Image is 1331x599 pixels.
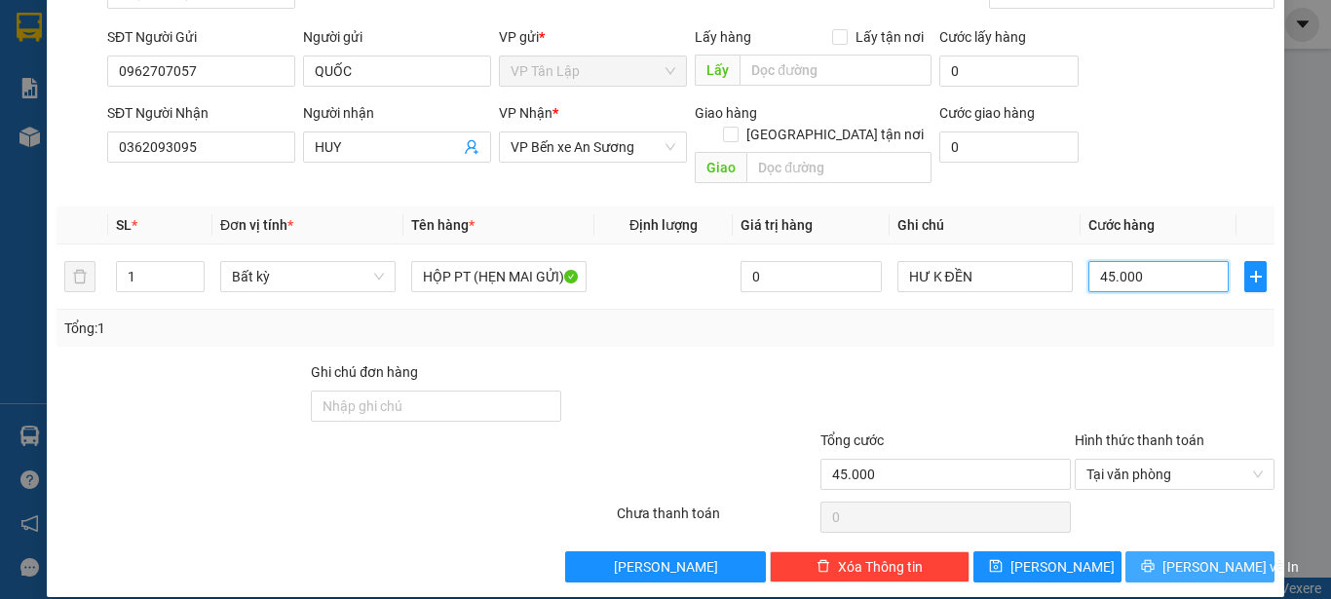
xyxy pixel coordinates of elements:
[739,124,932,145] span: [GEOGRAPHIC_DATA] tận nơi
[989,559,1003,575] span: save
[411,217,475,233] span: Tên hàng
[53,105,239,121] span: -----------------------------------------
[1010,556,1115,578] span: [PERSON_NAME]
[817,559,830,575] span: delete
[220,217,293,233] span: Đơn vị tính
[511,56,675,86] span: VP Tân Lập
[973,551,1122,582] button: save[PERSON_NAME]
[311,364,418,380] label: Ghi chú đơn hàng
[6,126,203,137] span: [PERSON_NAME]:
[411,261,587,292] input: VD: Bàn, Ghế
[746,152,932,183] input: Dọc đường
[154,11,267,27] strong: ĐỒNG PHƯỚC
[97,124,203,138] span: VPTL1310250002
[1244,261,1267,292] button: plus
[303,102,491,124] div: Người nhận
[107,102,295,124] div: SĐT Người Nhận
[695,152,746,183] span: Giao
[64,261,95,292] button: delete
[838,556,923,578] span: Xóa Thông tin
[464,139,479,155] span: user-add
[695,105,757,121] span: Giao hàng
[614,556,718,578] span: [PERSON_NAME]
[154,58,268,83] span: 01 Võ Văn Truyện, KP.1, Phường 2
[154,87,239,98] span: Hotline: 19001152
[107,26,295,48] div: SĐT Người Gửi
[741,217,813,233] span: Giá trị hàng
[1088,217,1155,233] span: Cước hàng
[695,29,751,45] span: Lấy hàng
[770,551,970,582] button: deleteXóa Thông tin
[116,217,132,233] span: SL
[1141,559,1155,575] span: printer
[897,261,1073,292] input: Ghi Chú
[7,12,94,97] img: logo
[1075,432,1204,448] label: Hình thức thanh toán
[740,55,932,86] input: Dọc đường
[154,31,262,56] span: Bến xe [GEOGRAPHIC_DATA]
[890,206,1081,244] th: Ghi chú
[1245,269,1266,284] span: plus
[232,262,384,291] span: Bất kỳ
[511,132,675,162] span: VP Bến xe An Sương
[1162,556,1299,578] span: [PERSON_NAME] và In
[1086,460,1263,489] span: Tại văn phòng
[939,105,1035,121] label: Cước giao hàng
[939,29,1026,45] label: Cước lấy hàng
[848,26,932,48] span: Lấy tận nơi
[565,551,765,582] button: [PERSON_NAME]
[615,503,818,537] div: Chưa thanh toán
[939,131,1079,163] input: Cước giao hàng
[6,141,119,153] span: In ngày:
[629,217,698,233] span: Định lượng
[499,26,687,48] div: VP gửi
[64,318,515,339] div: Tổng: 1
[695,55,740,86] span: Lấy
[311,391,561,422] input: Ghi chú đơn hàng
[820,432,884,448] span: Tổng cước
[499,105,552,121] span: VP Nhận
[43,141,119,153] span: 09:13:53 [DATE]
[1125,551,1274,582] button: printer[PERSON_NAME] và In
[303,26,491,48] div: Người gửi
[939,56,1079,87] input: Cước lấy hàng
[741,261,881,292] input: 0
